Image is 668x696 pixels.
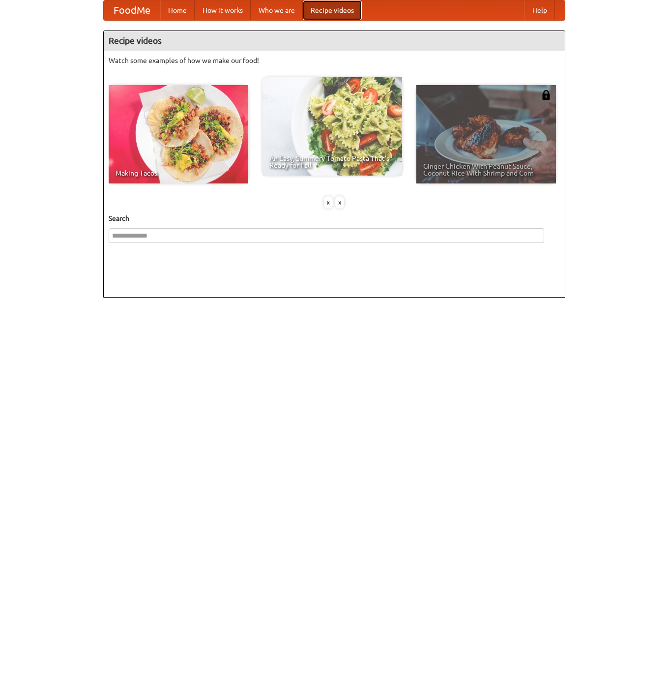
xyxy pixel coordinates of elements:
a: How it works [195,0,251,20]
h4: Recipe videos [104,31,565,51]
a: Who we are [251,0,303,20]
div: » [335,196,344,209]
span: An Easy, Summery Tomato Pasta That's Ready for Fall [269,155,395,169]
a: Recipe videos [303,0,362,20]
a: An Easy, Summery Tomato Pasta That's Ready for Fall [262,77,402,176]
img: 483408.png [541,90,551,100]
span: Making Tacos [116,170,241,177]
div: « [324,196,333,209]
a: Help [524,0,555,20]
a: Home [160,0,195,20]
p: Watch some examples of how we make our food! [109,56,560,65]
h5: Search [109,213,560,223]
a: Making Tacos [109,85,248,183]
a: FoodMe [104,0,160,20]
